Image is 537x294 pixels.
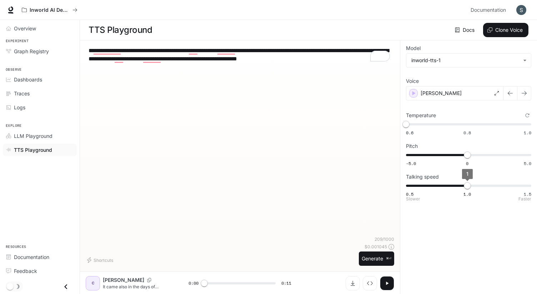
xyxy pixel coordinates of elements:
a: Dashboards [3,73,77,86]
p: [PERSON_NAME] [103,276,144,284]
textarea: To enrich screen reader interactions, please activate Accessibility in Grammarly extension settings [89,46,391,63]
span: Documentation [471,6,506,15]
span: TTS Playground [14,146,52,154]
p: [PERSON_NAME] [421,90,462,97]
p: Voice [406,79,419,84]
a: TTS Playground [3,144,77,156]
span: 0.6 [406,130,413,136]
span: Graph Registry [14,48,49,55]
span: 0:11 [281,280,291,287]
button: Inspect [363,276,377,290]
span: 0.8 [463,130,471,136]
p: Pitch [406,144,418,149]
span: Documentation [14,253,49,261]
a: Docs [453,23,477,37]
button: Download audio [346,276,360,290]
button: All workspaces [19,3,81,17]
p: It came also in the days of Jehoiakim the son of [PERSON_NAME] of Judah, to the end of the eleven... [103,284,171,290]
div: inworld-tts-1 [406,54,531,67]
p: Temperature [406,113,436,118]
img: User avatar [516,5,526,15]
span: 0.5 [406,191,413,197]
span: Traces [14,90,30,97]
button: Shortcuts [86,254,116,266]
div: C [87,278,99,289]
h1: TTS Playground [89,23,152,37]
p: Slower [406,197,420,201]
a: Graph Registry [3,45,77,58]
p: 209 / 1000 [375,236,394,242]
span: Feedback [14,267,37,275]
p: Faster [518,197,531,201]
span: Logs [14,104,25,111]
a: Documentation [3,251,77,263]
span: 0 [466,160,468,166]
a: Logs [3,101,77,114]
button: Clone Voice [483,23,528,37]
span: 1 [466,171,468,177]
a: Feedback [3,265,77,277]
p: Inworld AI Demos [30,7,70,13]
span: 5.0 [524,160,531,166]
button: Reset to default [523,111,531,119]
button: User avatar [514,3,528,17]
span: LLM Playground [14,132,52,140]
p: ⌘⏎ [386,256,391,261]
span: 0:00 [189,280,199,287]
button: Copy Voice ID [144,278,154,282]
button: Close drawer [58,279,74,294]
span: -5.0 [406,160,416,166]
span: 1.0 [524,130,531,136]
a: Traces [3,87,77,100]
span: 1.0 [463,191,471,197]
span: Overview [14,25,36,32]
a: Overview [3,22,77,35]
div: inworld-tts-1 [411,57,520,64]
p: Talking speed [406,174,439,179]
p: Model [406,46,421,51]
span: Dashboards [14,76,42,83]
a: Documentation [468,3,511,17]
span: Dark mode toggle [6,282,14,290]
span: 1.5 [524,191,531,197]
p: $ 0.001045 [365,244,387,250]
button: Generate⌘⏎ [359,251,394,266]
a: LLM Playground [3,130,77,142]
